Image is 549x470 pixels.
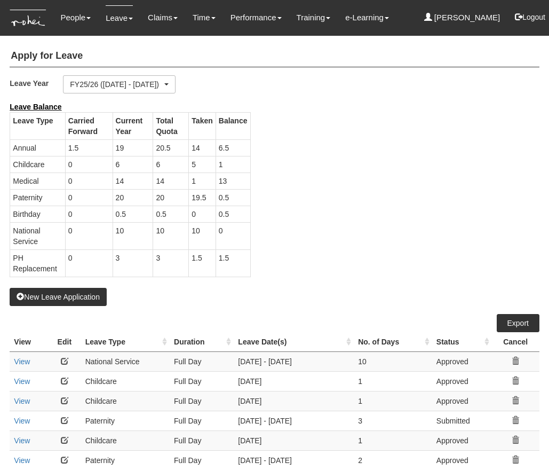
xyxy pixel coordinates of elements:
[65,222,113,249] td: 0
[230,5,282,30] a: Performance
[216,222,250,249] td: 0
[189,206,216,222] td: 0
[170,351,234,371] td: Full Day
[113,173,153,189] td: 14
[345,5,389,30] a: e-Learning
[65,112,113,139] th: Carried Forward
[14,397,30,405] a: View
[10,189,65,206] td: Paternity
[354,450,432,470] td: 2
[65,139,113,156] td: 1.5
[492,332,539,352] th: Cancel
[10,45,539,67] h4: Apply for Leave
[14,377,30,386] a: View
[354,351,432,371] td: 10
[81,351,170,371] td: National Service
[354,430,432,450] td: 1
[216,112,250,139] th: Balance
[14,357,30,366] a: View
[170,411,234,430] td: Full Day
[14,417,30,425] a: View
[153,249,189,277] td: 3
[432,450,492,470] td: Approved
[216,189,250,206] td: 0.5
[189,189,216,206] td: 19.5
[216,249,250,277] td: 1.5
[189,173,216,189] td: 1
[234,430,354,450] td: [DATE]
[65,249,113,277] td: 0
[189,139,216,156] td: 14
[432,371,492,391] td: Approved
[113,156,153,173] td: 6
[148,5,178,30] a: Claims
[153,156,189,173] td: 6
[189,112,216,139] th: Taken
[234,371,354,391] td: [DATE]
[216,139,250,156] td: 6.5
[193,5,216,30] a: Time
[10,75,63,91] label: Leave Year
[65,206,113,222] td: 0
[432,351,492,371] td: Approved
[81,391,170,411] td: Childcare
[65,189,113,206] td: 0
[60,5,91,30] a: People
[354,411,432,430] td: 3
[65,156,113,173] td: 0
[170,391,234,411] td: Full Day
[10,332,48,352] th: View
[354,371,432,391] td: 1
[10,288,107,306] button: New Leave Application
[170,332,234,352] th: Duration : activate to sort column ascending
[170,430,234,450] td: Full Day
[234,332,354,352] th: Leave Date(s) : activate to sort column ascending
[113,189,153,206] td: 20
[216,173,250,189] td: 13
[14,436,30,445] a: View
[113,249,153,277] td: 3
[63,75,176,93] button: FY25/26 ([DATE] - [DATE])
[153,173,189,189] td: 14
[432,411,492,430] td: Submitted
[70,79,162,90] div: FY25/26 ([DATE] - [DATE])
[81,332,170,352] th: Leave Type : activate to sort column ascending
[354,332,432,352] th: No. of Days : activate to sort column ascending
[432,332,492,352] th: Status : activate to sort column ascending
[10,222,65,249] td: National Service
[234,391,354,411] td: [DATE]
[432,430,492,450] td: Approved
[81,450,170,470] td: Paternity
[10,249,65,277] td: PH Replacement
[113,112,153,139] th: Current Year
[10,173,65,189] td: Medical
[14,456,30,465] a: View
[81,430,170,450] td: Childcare
[424,5,500,30] a: [PERSON_NAME]
[10,206,65,222] td: Birthday
[189,222,216,249] td: 10
[354,391,432,411] td: 1
[10,139,65,156] td: Annual
[153,189,189,206] td: 20
[234,411,354,430] td: [DATE] - [DATE]
[113,139,153,156] td: 19
[153,139,189,156] td: 20.5
[170,371,234,391] td: Full Day
[10,156,65,173] td: Childcare
[189,156,216,173] td: 5
[106,5,133,30] a: Leave
[153,112,189,139] th: Total Quota
[81,371,170,391] td: Childcare
[10,112,65,139] th: Leave Type
[297,5,331,30] a: Training
[65,173,113,189] td: 0
[153,222,189,249] td: 10
[81,411,170,430] td: Paternity
[432,391,492,411] td: Approved
[216,156,250,173] td: 1
[189,249,216,277] td: 1.5
[48,332,81,352] th: Edit
[497,314,539,332] a: Export
[10,103,61,111] b: Leave Balance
